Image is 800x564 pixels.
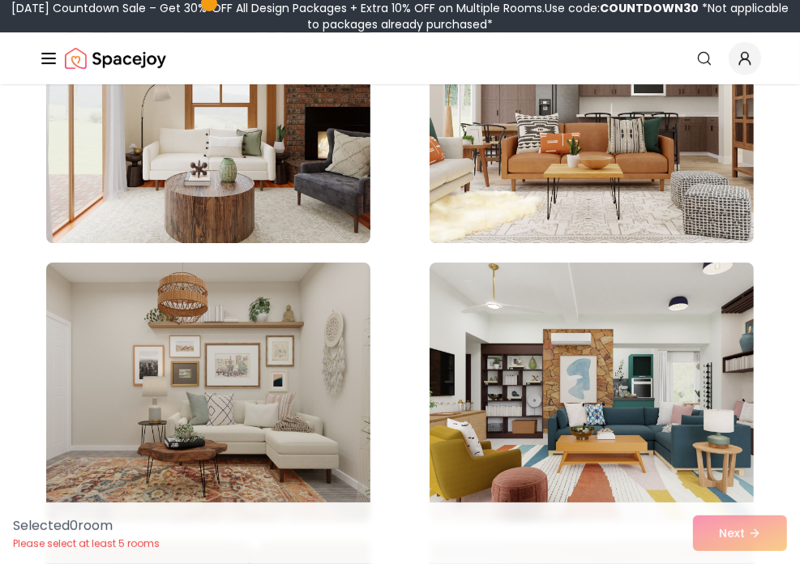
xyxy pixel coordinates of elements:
img: Room room-56 [430,263,754,522]
p: Please select at least 5 rooms [13,537,160,550]
a: Spacejoy [65,42,166,75]
img: Room room-55 [46,263,370,522]
nav: Global [39,32,761,84]
img: Spacejoy Logo [65,42,166,75]
p: Selected 0 room [13,516,160,536]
